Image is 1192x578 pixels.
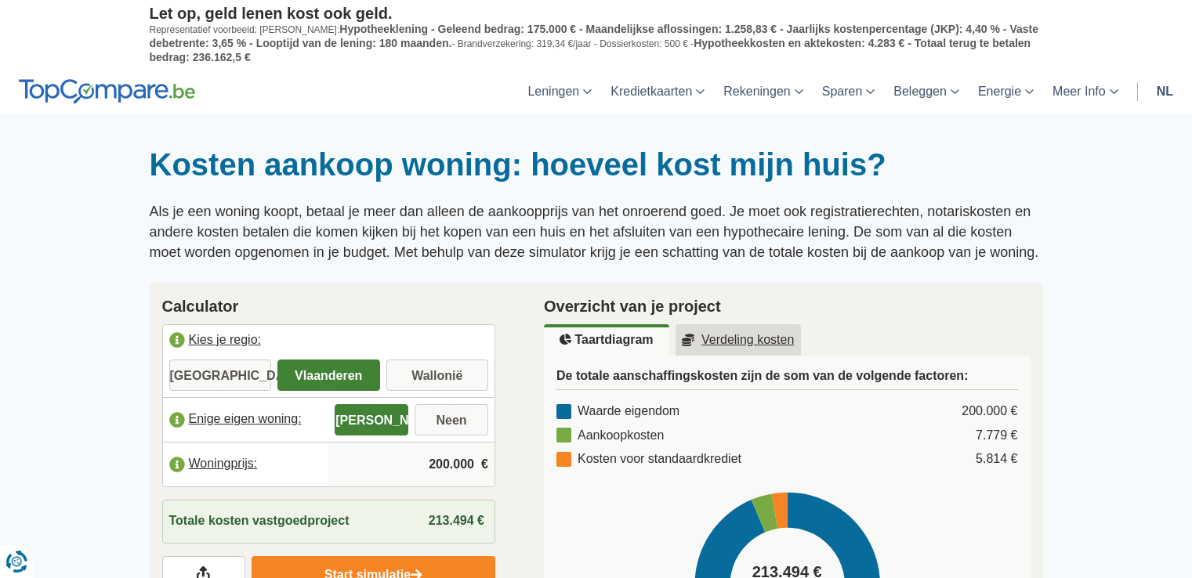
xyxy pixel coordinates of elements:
span: Totale kosten vastgoedproject [169,512,350,530]
label: Enige eigen woning: [163,403,329,437]
a: Leningen [518,68,601,114]
label: Neen [415,404,488,435]
a: Kredietkaarten [601,68,714,114]
p: Als je een woning koopt, betaal je meer dan alleen de aankoopprijs van het onroerend goed. Je moe... [150,202,1043,262]
a: Sparen [813,68,885,114]
h3: De totale aanschaffingskosten zijn de som van de volgende factoren: [556,368,1018,390]
img: TopCompare [19,79,195,104]
h1: Kosten aankoop woning: hoeveel kost mijn huis? [150,146,1043,183]
a: Beleggen [884,68,969,114]
p: Let op, geld lenen kost ook geld. [150,4,1043,23]
input: | [335,443,488,486]
div: 5.814 € [976,450,1017,468]
span: 213.494 € [429,514,484,527]
label: Woningprijs: [163,447,329,482]
label: Kies je regio: [163,325,495,359]
a: Rekeningen [714,68,812,114]
label: [PERSON_NAME] [335,404,408,435]
span: € [481,456,488,474]
u: Verdeling kosten [682,334,795,346]
label: [GEOGRAPHIC_DATA] [169,359,272,391]
div: Aankoopkosten [556,427,664,445]
h2: Calculator [162,294,496,318]
label: Wallonië [386,359,489,391]
a: nl [1147,68,1183,114]
u: Taartdiagram [560,334,653,346]
div: 200.000 € [962,403,1017,421]
a: Energie [969,68,1043,114]
span: Hypotheekkosten en aktekosten: 4.283 € - Totaal terug te betalen bedrag: 236.162,5 € [150,37,1031,63]
div: Kosten voor standaardkrediet [556,450,741,468]
h2: Overzicht van je project [544,294,1031,318]
label: Vlaanderen [277,359,380,391]
div: Waarde eigendom [556,403,679,421]
div: 7.779 € [976,427,1017,445]
a: Meer Info [1043,68,1128,114]
p: Representatief voorbeeld: [PERSON_NAME]: - Brandverzekering: 319,34 €/jaar - Dossierkosten: 500 € - [150,23,1043,64]
span: Hypotheeklening - Geleend bedrag: 175.000 € - Maandelijkse aflossingen: 1.258,83 € - Jaarlijks ko... [150,23,1038,49]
